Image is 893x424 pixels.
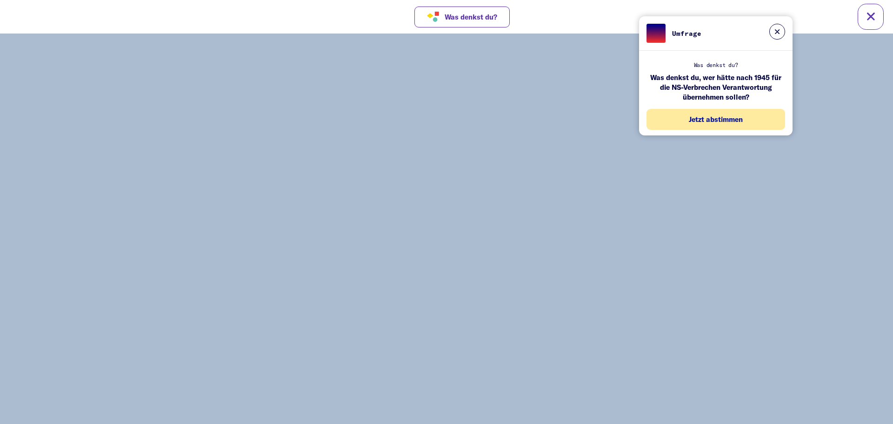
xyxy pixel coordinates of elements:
[445,13,497,21] span: Was denkst du?
[858,4,884,30] a: Zurück
[646,60,785,73] div: Was denkst du?
[646,73,785,109] div: Was denkst du, wer hätte nach 1945 für die NS-Verbrechen Verantwortung übernehmen sollen?
[666,28,769,38] div: Umfrage
[689,115,743,123] span: Jetzt abstimmen
[646,109,785,130] button: Jetzt abstimmen
[414,7,510,27] button: Infos zum Spiel
[646,24,666,43] img: umfrage.png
